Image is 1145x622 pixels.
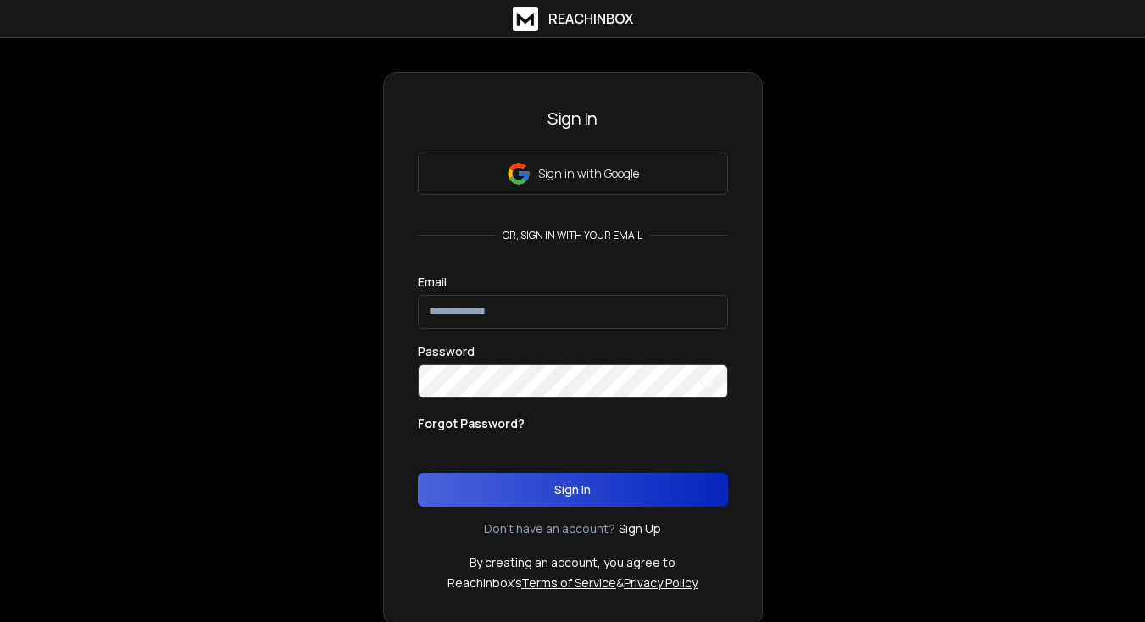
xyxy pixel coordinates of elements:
button: Sign in with Google [418,153,728,195]
label: Password [418,346,475,358]
p: ReachInbox's & [447,575,698,591]
label: Email [418,276,447,288]
a: Terms of Service [521,575,616,591]
h1: ReachInbox [548,8,633,29]
p: By creating an account, you agree to [470,554,675,571]
p: Forgot Password? [418,415,525,432]
a: Sign Up [619,520,661,537]
button: Sign In [418,473,728,507]
a: Privacy Policy [624,575,698,591]
p: Don't have an account? [484,520,615,537]
a: ReachInbox [513,7,633,31]
p: Sign in with Google [538,165,639,182]
p: or, sign in with your email [496,229,649,242]
h3: Sign In [418,107,728,131]
img: logo [513,7,538,31]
